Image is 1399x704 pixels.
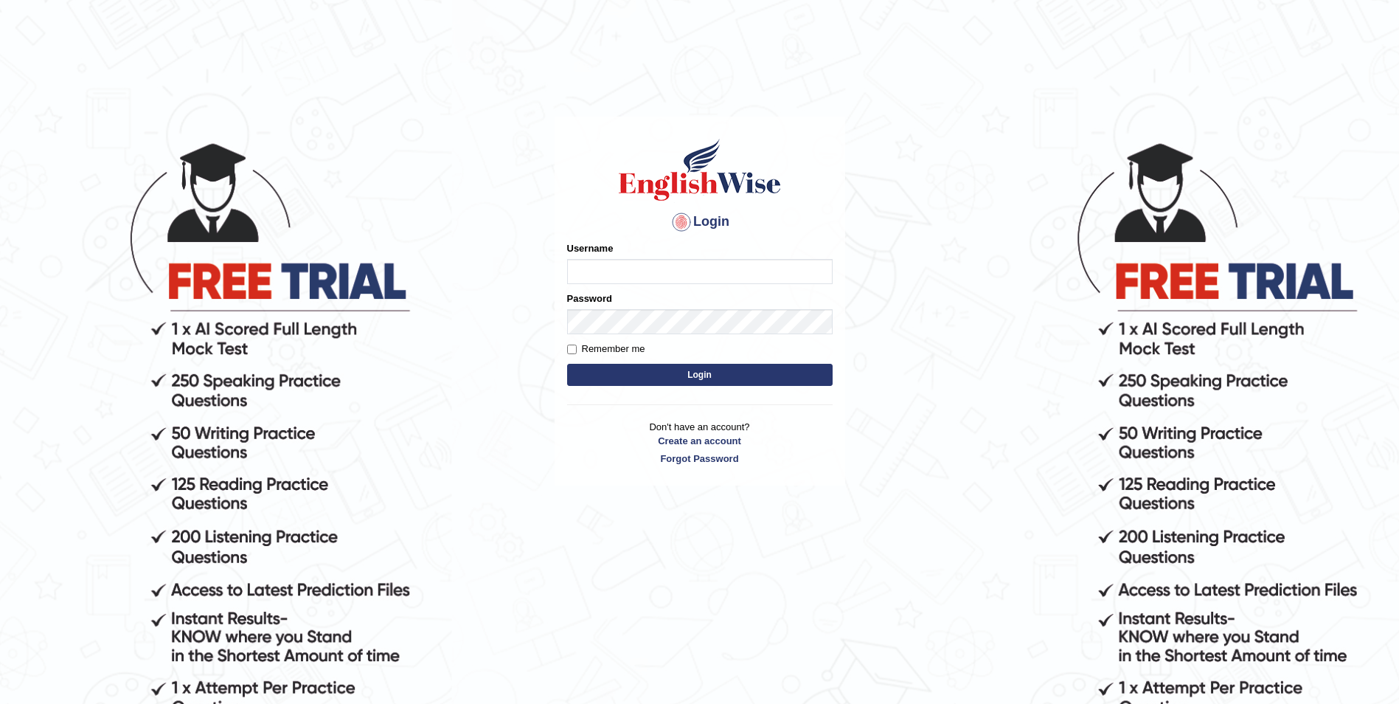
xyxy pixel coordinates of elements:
[567,342,645,356] label: Remember me
[567,210,833,234] h4: Login
[567,420,833,466] p: Don't have an account?
[567,291,612,306] label: Password
[567,345,577,354] input: Remember me
[567,434,833,448] a: Create an account
[616,137,784,203] img: Logo of English Wise sign in for intelligent practice with AI
[567,452,833,466] a: Forgot Password
[567,364,833,386] button: Login
[567,241,614,255] label: Username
